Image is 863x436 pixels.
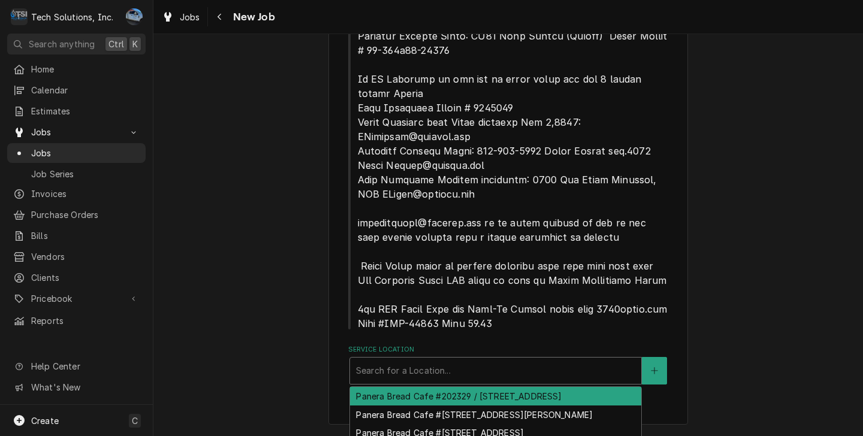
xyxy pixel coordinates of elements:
a: Job Series [7,164,146,184]
a: Jobs [7,143,146,163]
a: Home [7,59,146,79]
a: Go to Pricebook [7,289,146,308]
a: Go to Jobs [7,122,146,142]
a: Estimates [7,101,146,121]
svg: Create New Location [651,367,658,375]
span: Jobs [31,126,122,138]
span: Clients [31,271,140,284]
span: Create [31,416,59,426]
span: Jobs [180,11,200,23]
a: Bills [7,226,146,246]
a: Purchase Orders [7,205,146,225]
span: Search anything [29,38,95,50]
span: What's New [31,381,138,393]
span: Purchase Orders [31,208,140,221]
button: Navigate back [210,7,230,26]
span: Help Center [31,360,138,373]
span: C [132,414,138,427]
a: Reports [7,311,146,331]
span: Invoices [31,187,140,200]
div: JP [126,8,143,25]
span: Home [31,63,140,75]
a: Invoices [7,184,146,204]
button: Create New Location [642,357,667,384]
span: Bills [31,229,140,242]
a: Vendors [7,247,146,267]
span: Vendors [31,250,140,263]
span: Reports [31,314,140,327]
a: Clients [7,268,146,287]
a: Go to Help Center [7,356,146,376]
span: K [132,38,138,50]
span: Pricebook [31,292,122,305]
a: Jobs [157,7,205,27]
span: Ctrl [108,38,124,50]
a: Go to What's New [7,377,146,397]
div: Panera Bread Cafe #202329 / [STREET_ADDRESS] [350,387,641,405]
a: Calendar [7,80,146,100]
div: Joe Paschal's Avatar [126,8,143,25]
span: Jobs [31,147,140,159]
div: Panera Bread Cafe #[STREET_ADDRESS][PERSON_NAME] [350,405,641,424]
button: Search anythingCtrlK [7,34,146,54]
div: T [11,8,28,25]
span: Estimates [31,105,140,117]
div: Tech Solutions, Inc.'s Avatar [11,8,28,25]
div: Service Location [348,345,669,384]
span: Calendar [31,84,140,96]
span: New Job [230,9,275,25]
div: Tech Solutions, Inc. [31,11,113,23]
span: Job Series [31,168,140,180]
label: Service Location [348,345,669,355]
